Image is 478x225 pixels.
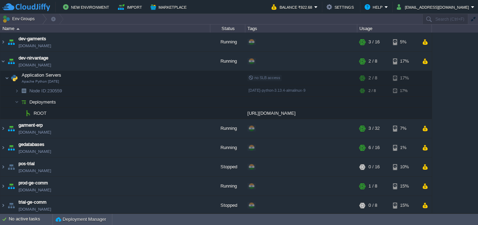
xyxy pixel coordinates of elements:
img: AMDAwAAAACH5BAEAAAAALAAAAAABAAEAAAICRAEAOw== [6,157,16,176]
div: No active tasks [9,214,52,225]
img: AMDAwAAAACH5BAEAAAAALAAAAAABAAEAAAICRAEAOw== [15,97,19,107]
div: 2 / 8 [368,52,377,71]
img: AMDAwAAAACH5BAEAAAAALAAAAAABAAEAAAICRAEAOw== [6,177,16,196]
div: 3 / 16 [368,33,380,51]
a: Application ServersApache Python [DATE] [21,72,62,78]
span: Apache Python [DATE] [22,79,59,84]
button: New Environment [63,3,111,11]
div: 7% [393,119,416,138]
button: Help [365,3,385,11]
div: Running [210,33,245,51]
img: AMDAwAAAACH5BAEAAAAALAAAAAABAAEAAAICRAEAOw== [0,177,6,196]
span: [DOMAIN_NAME] [19,148,51,155]
a: prod-ge-comm [19,180,48,187]
img: AMDAwAAAACH5BAEAAAAALAAAAAABAAEAAAICRAEAOw== [6,33,16,51]
div: 5% [393,33,416,51]
div: Stopped [210,196,245,215]
span: Application Servers [21,72,62,78]
a: Node ID:230559 [29,88,63,94]
div: 3 / 32 [368,119,380,138]
span: no SLB access [248,76,280,80]
a: [DOMAIN_NAME] [19,187,51,194]
button: Settings [326,3,356,11]
div: 1 / 8 [368,177,377,196]
span: Node ID: [29,88,47,93]
div: Name [1,24,210,33]
img: AMDAwAAAACH5BAEAAAAALAAAAAABAAEAAAICRAEAOw== [15,85,19,96]
img: AMDAwAAAACH5BAEAAAAALAAAAAABAAEAAAICRAEAOw== [0,33,6,51]
img: AMDAwAAAACH5BAEAAAAALAAAAAABAAEAAAICRAEAOw== [16,28,20,30]
div: 1% [393,138,416,157]
div: 10% [393,157,416,176]
img: AMDAwAAAACH5BAEAAAAALAAAAAABAAEAAAICRAEAOw== [9,71,19,85]
img: AMDAwAAAACH5BAEAAAAALAAAAAABAAEAAAICRAEAOw== [19,85,29,96]
div: 17% [393,52,416,71]
a: dev-garments [19,35,46,42]
a: gedatabases [19,141,44,148]
div: Running [210,177,245,196]
a: [DOMAIN_NAME] [19,129,51,136]
div: 0 / 8 [368,196,377,215]
img: AMDAwAAAACH5BAEAAAAALAAAAAABAAEAAAICRAEAOw== [6,196,16,215]
img: AMDAwAAAACH5BAEAAAAALAAAAAABAAEAAAICRAEAOw== [23,108,33,119]
div: 2 / 8 [368,85,376,96]
img: AMDAwAAAACH5BAEAAAAALAAAAAABAAEAAAICRAEAOw== [19,108,23,119]
div: Running [210,52,245,71]
div: Stopped [210,157,245,176]
div: [URL][DOMAIN_NAME] [245,108,357,119]
button: Deployment Manager [56,216,106,223]
a: Deployments [29,99,57,105]
a: dev-nirvantage [19,55,48,62]
button: Import [118,3,144,11]
a: [DOMAIN_NAME] [19,42,51,49]
img: AMDAwAAAACH5BAEAAAAALAAAAAABAAEAAAICRAEAOw== [6,119,16,138]
button: Env Groups [2,14,37,24]
span: [DATE]-python-3.13.4-almalinux-9 [248,88,305,92]
img: AMDAwAAAACH5BAEAAAAALAAAAAABAAEAAAICRAEAOw== [0,138,6,157]
button: [EMAIL_ADDRESS][DOMAIN_NAME] [397,3,471,11]
img: CloudJiffy [2,3,50,12]
img: AMDAwAAAACH5BAEAAAAALAAAAAABAAEAAAICRAEAOw== [19,97,29,107]
span: 230559 [29,88,63,94]
a: pos-trial [19,160,35,167]
div: 15% [393,196,416,215]
div: 17% [393,71,416,85]
img: AMDAwAAAACH5BAEAAAAALAAAAAABAAEAAAICRAEAOw== [0,119,6,138]
img: AMDAwAAAACH5BAEAAAAALAAAAAABAAEAAAICRAEAOw== [6,138,16,157]
div: 0 / 16 [368,157,380,176]
a: trial-ge-comm [19,199,47,206]
img: AMDAwAAAACH5BAEAAAAALAAAAAABAAEAAAICRAEAOw== [0,52,6,71]
button: Balance ₹922.68 [272,3,314,11]
img: AMDAwAAAACH5BAEAAAAALAAAAAABAAEAAAICRAEAOw== [0,157,6,176]
a: garment-erp [19,122,43,129]
a: [DOMAIN_NAME] [19,206,51,213]
div: Usage [358,24,431,33]
img: AMDAwAAAACH5BAEAAAAALAAAAAABAAEAAAICRAEAOw== [5,71,9,85]
a: ROOT [33,110,48,116]
div: Running [210,138,245,157]
img: AMDAwAAAACH5BAEAAAAALAAAAAABAAEAAAICRAEAOw== [6,52,16,71]
iframe: chat widget [449,197,471,218]
img: AMDAwAAAACH5BAEAAAAALAAAAAABAAEAAAICRAEAOw== [0,196,6,215]
div: 17% [393,85,416,96]
div: Running [210,119,245,138]
div: 6 / 16 [368,138,380,157]
a: [DOMAIN_NAME] [19,62,51,69]
div: Status [211,24,245,33]
div: Tags [246,24,357,33]
button: Marketplace [150,3,189,11]
div: 2 / 8 [368,71,377,85]
a: [DOMAIN_NAME] [19,167,51,174]
div: 15% [393,177,416,196]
